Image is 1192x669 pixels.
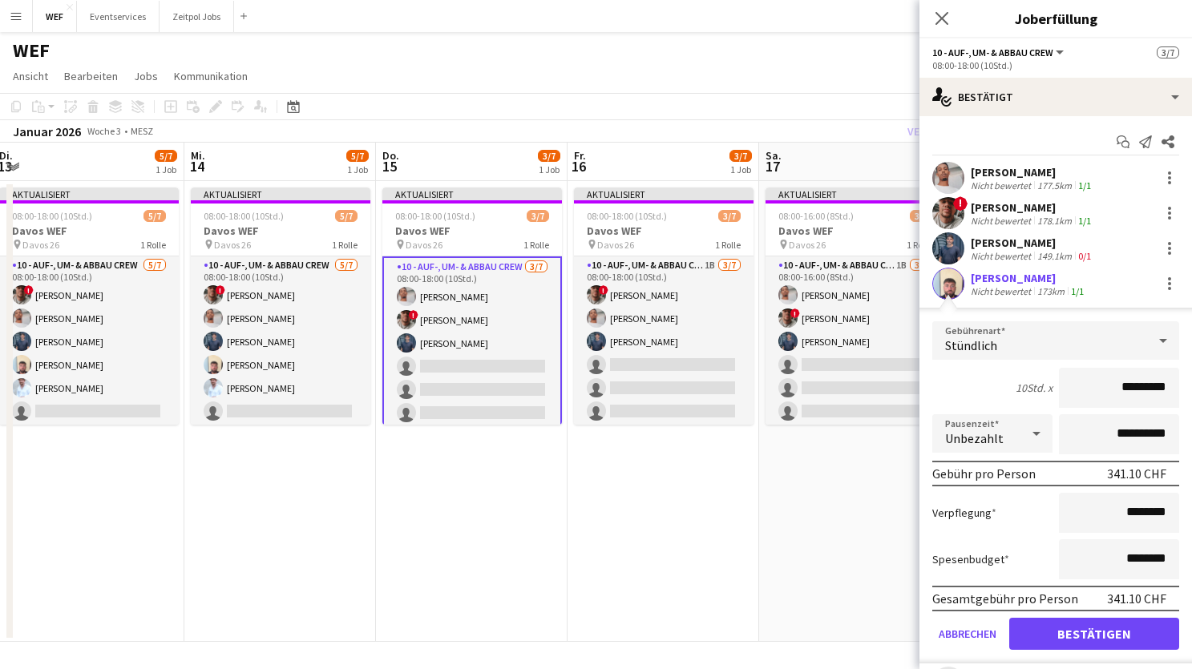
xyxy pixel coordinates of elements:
app-job-card: Aktualisiert08:00-18:00 (10Std.)3/7Davos WEF Davos 261 Rolle10 - Auf-, Um- & Abbau Crew1B3/708:00... [574,187,754,425]
div: [PERSON_NAME] [971,200,1094,215]
a: Bearbeiten [58,66,124,87]
button: Eventservices [77,1,160,32]
a: Kommunikation [168,66,254,87]
div: 178.1km [1034,215,1075,227]
app-job-card: Aktualisiert08:00-18:00 (10Std.)5/7Davos WEF Davos 261 Rolle10 - Auf-, Um- & Abbau Crew5/708:00-1... [191,187,370,425]
h3: Davos WEF [766,224,945,238]
div: [PERSON_NAME] [971,165,1094,179]
span: 5/7 [346,150,369,162]
app-skills-label: 1/1 [1078,215,1091,227]
span: 5/7 [143,210,166,222]
span: ! [953,196,968,211]
app-skills-label: 1/1 [1078,179,1091,191]
span: 1 Rolle [715,239,741,251]
app-skills-label: 1/1 [1071,285,1084,297]
div: Gebühr pro Person [932,465,1036,482]
div: [PERSON_NAME] [971,271,1087,285]
app-job-card: Aktualisiert08:00-16:00 (8Std.)3/7Davos WEF Davos 261 Rolle10 - Auf-, Um- & Abbau Crew1B3/708:00-... [766,187,945,425]
span: ! [599,285,608,295]
span: Davos 26 [789,239,826,251]
app-card-role: 10 - Auf-, Um- & Abbau Crew1B3/708:00-16:00 (8Std.)[PERSON_NAME]![PERSON_NAME][PERSON_NAME] [766,256,945,450]
div: 341.10 CHF [1107,465,1166,482]
span: 5/7 [155,150,177,162]
a: Jobs [127,66,164,87]
div: Bestätigt [919,78,1192,116]
div: Aktualisiert [382,187,562,200]
div: Aktualisiert [766,187,945,200]
div: 177.5km [1034,179,1075,191]
span: 10 - Auf-, Um- & Abbau Crew [932,46,1053,58]
span: Woche 3 [84,125,124,137]
app-card-role: 10 - Auf-, Um- & Abbau Crew5/708:00-18:00 (10Std.)![PERSON_NAME][PERSON_NAME][PERSON_NAME][PERSON... [191,256,370,450]
span: 1 Rolle [907,239,932,251]
span: 17 [763,157,782,175]
h1: WEF [13,38,50,62]
span: Davos 26 [214,239,251,251]
span: 5/7 [335,210,358,222]
span: 3/7 [538,150,560,162]
span: 16 [572,157,586,175]
a: Ansicht [6,66,55,87]
div: Gesamtgebühr pro Person [932,590,1078,607]
span: ! [409,310,418,320]
span: Davos 26 [406,239,442,251]
span: ! [216,285,225,295]
span: 08:00-18:00 (10Std.) [395,210,475,222]
span: 1 Rolle [332,239,358,251]
button: 10 - Auf-, Um- & Abbau Crew [932,46,1066,58]
div: 1 Job [539,163,560,175]
span: 3/7 [910,210,932,222]
span: 15 [380,157,399,175]
span: Stündlich [945,337,997,353]
div: 08:00-18:00 (10Std.) [932,59,1179,71]
span: 1 Rolle [523,239,549,251]
span: 08:00-18:00 (10Std.) [12,210,92,222]
span: 3/7 [1157,46,1179,58]
span: Jobs [134,69,158,83]
span: Mi. [191,148,205,163]
span: ! [790,308,800,318]
button: Bestätigen [1009,618,1179,650]
span: Do. [382,148,399,163]
button: Abbrechen [932,618,1003,650]
app-card-role: 10 - Auf-, Um- & Abbau Crew3/708:00-18:00 (10Std.)[PERSON_NAME]![PERSON_NAME][PERSON_NAME] [382,256,562,453]
app-card-role: 10 - Auf-, Um- & Abbau Crew1B3/708:00-18:00 (10Std.)![PERSON_NAME][PERSON_NAME][PERSON_NAME] [574,256,754,450]
span: 3/7 [729,150,752,162]
div: Nicht bewertet [971,250,1034,262]
span: Fr. [574,148,586,163]
span: Unbezahlt [945,430,1004,446]
span: Sa. [766,148,782,163]
app-skills-label: 0/1 [1078,250,1091,262]
span: 3/7 [718,210,741,222]
span: Bearbeiten [64,69,118,83]
span: 08:00-18:00 (10Std.) [587,210,667,222]
app-job-card: Aktualisiert08:00-18:00 (10Std.)3/7Davos WEF Davos 261 Rolle10 - Auf-, Um- & Abbau Crew3/708:00-1... [382,187,562,425]
div: Nicht bewertet [971,215,1034,227]
div: [PERSON_NAME] [971,236,1094,250]
h3: Joberfüllung [919,8,1192,29]
span: 1 Rolle [140,239,166,251]
div: 1 Job [347,163,368,175]
span: Davos 26 [597,239,634,251]
button: Zeitpol Jobs [160,1,234,32]
div: Aktualisiert [574,187,754,200]
div: 1 Job [730,163,751,175]
span: ! [24,285,34,295]
div: Nicht bewertet [971,179,1034,191]
div: 341.10 CHF [1107,590,1166,607]
div: 10Std. x [1016,381,1053,395]
div: 1 Job [156,163,176,175]
span: Davos 26 [22,239,59,251]
button: WEF [33,1,77,32]
span: 14 [188,157,205,175]
span: Kommunikation [174,69,248,83]
div: Aktualisiert [191,187,370,200]
span: 08:00-16:00 (8Std.) [778,210,854,222]
label: Verpflegung [932,506,996,520]
h3: Davos WEF [574,224,754,238]
span: Ansicht [13,69,48,83]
